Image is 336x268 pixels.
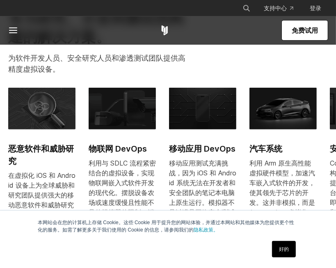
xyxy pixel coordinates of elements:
[239,1,254,16] button: 搜索
[169,88,236,129] img: 移动应用 DevOps
[272,241,296,257] a: 好的
[310,5,321,11] font: 登录
[279,246,289,252] font: 好的
[89,88,156,129] img: 物联网 DevOps
[8,88,75,129] img: 恶意软件和威胁研究
[169,144,235,154] font: 移动应用 DevOps
[8,171,75,238] font: 在虚拟化 iOS 和 Android 设备上为全球威胁和研究团队提供强大的移动恶意软件和威胁研究功能，包括 IoC 收集、威胁搜寻和移动恶意软件分析。
[249,88,317,129] img: 汽车系统
[169,159,236,256] font: 移动应用测试充满挑战，因为 iOS 和 Android 系统无法在开发者和安全团队的笔记本电脑上原生运行。模拟器不足以满足网络安全测试的需求，而使用实体设备进行 CI/CD 持续测试又负担过重。...
[236,1,328,16] div: 导航菜单
[38,220,294,233] font: 本网站会在您的计算机上存储 Cookie。这些 Cookie 用于提升您的网站体验，并通过本网站和其他媒体为您提供更个性化的服务。如需了解更多关于我们使用的 Cookie 的信息，请参阅我们的
[8,144,74,166] font: 恶意软件和威胁研究
[194,227,218,233] a: 隐私政策。
[282,20,328,40] a: 免费试用
[89,144,147,154] font: 物联网 DevOps
[89,88,156,247] a: 物联网 DevOps 物联网 DevOps 利用与 SDLC 流程紧密结合的虚拟设备，实现物联网嵌入式软件开发的现代化。摆脱设备农场或速度缓慢且性能不足的模拟器的限制。消除将硬件运送给开发团队的...
[292,26,318,34] font: 免费试用
[249,88,317,234] a: 汽车系统 汽车系统 利用 Arm 原生高性能虚拟硬件模型，加速汽车嵌入式软件的开发，使其领先于芯片的开发。这并非模拟，而是 Arm-on-Arm 虚拟化。
[160,25,170,35] a: 科雷利姆之家
[249,159,315,216] font: 利用 Arm 原生高性能虚拟硬件模型，加速汽车嵌入式软件的开发，使其领先于芯片的开发。这并非模拟，而是 Arm-on-Arm 虚拟化。
[8,54,185,73] font: 为软件开发人员、安全研究人员和渗透测试团队提供高精度虚拟设备。
[264,5,287,11] font: 支持中心
[8,88,75,249] a: 恶意软件和威胁研究 恶意软件和威胁研究 在虚拟化 iOS 和 Android 设备上为全球威胁和研究团队提供强大的移动恶意软件和威胁研究功能，包括 IoC 收集、威胁搜寻和移动恶意软件分析。
[89,159,156,236] font: 利用与 SDLC 流程紧密结合的虚拟设备，实现物联网嵌入式软件开发的现代化。摆脱设备农场或速度缓慢且性能不足的模拟器的限制。消除将硬件运送给开发团队的成本和风险。
[169,88,236,266] a: 移动应用 DevOps 移动应用 DevOps 移动应用测试充满挑战，因为 iOS 和 Android 系统无法在开发者和安全团队的笔记本电脑上原生运行。模拟器不足以满足网络安全测试的需求，而使...
[249,144,282,154] font: 汽车系统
